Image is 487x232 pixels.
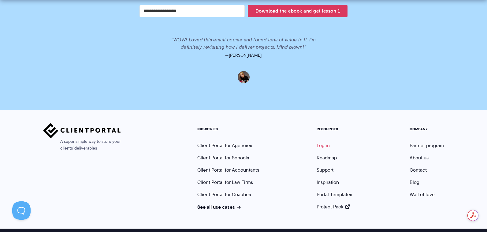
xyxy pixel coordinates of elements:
a: Contact [410,166,427,173]
h5: INDUSTRIES [197,127,259,131]
a: Project Pack [317,203,350,210]
a: Client Portal for Schools [197,154,249,161]
span: A super simple way to store your clients' deliverables [43,138,121,152]
input: Your email address [139,5,245,17]
a: Inspiration [317,179,339,186]
a: Client Portal for Coaches [197,191,251,198]
a: Partner program [410,142,444,149]
a: Blog [410,179,419,186]
a: Client Portal for Agencies [197,142,252,149]
a: Wall of love [410,191,435,198]
img: Sheila Heard photo [238,71,250,83]
button: Download the ebook and get lesson 1 [248,5,348,17]
a: Roadmap [317,154,337,161]
span: Download the ebook and get lesson 1 [248,6,348,16]
a: About us [410,154,429,161]
p: “WOW! Loved this email course and found tons of value in it. I'm definitely revisiting how I deli... [165,36,322,51]
a: See all use cases [197,203,241,211]
a: Client Portal for Accountants [197,166,259,173]
h5: RESOURCES [317,127,352,131]
iframe: Toggle Customer Support [12,201,31,220]
a: Log in [317,142,330,149]
p: —[PERSON_NAME] [72,51,415,59]
h5: COMPANY [410,127,444,131]
a: Portal Templates [317,191,352,198]
a: Client Portal for Law Firms [197,179,253,186]
a: Support [317,166,333,173]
